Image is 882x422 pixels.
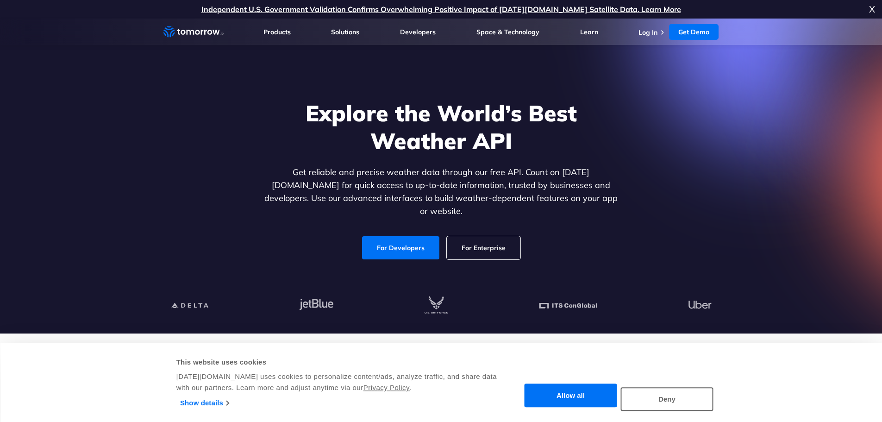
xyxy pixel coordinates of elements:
a: Get Demo [669,24,719,40]
a: Products [263,28,291,36]
a: Log In [638,28,657,37]
a: For Developers [362,236,439,259]
a: For Enterprise [447,236,520,259]
p: Get reliable and precise weather data through our free API. Count on [DATE][DOMAIN_NAME] for quic... [263,166,620,218]
a: Home link [163,25,224,39]
a: Show details [180,396,229,410]
a: Learn [580,28,598,36]
a: Privacy Policy [363,384,410,391]
button: Allow all [525,384,617,408]
div: [DATE][DOMAIN_NAME] uses cookies to personalize content/ads, analyze traffic, and share data with... [176,371,498,393]
h1: Explore the World’s Best Weather API [263,99,620,155]
div: This website uses cookies [176,357,498,368]
a: Solutions [331,28,359,36]
a: Developers [400,28,436,36]
a: Independent U.S. Government Validation Confirms Overwhelming Positive Impact of [DATE][DOMAIN_NAM... [201,5,681,14]
a: Space & Technology [476,28,539,36]
button: Deny [621,387,713,411]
